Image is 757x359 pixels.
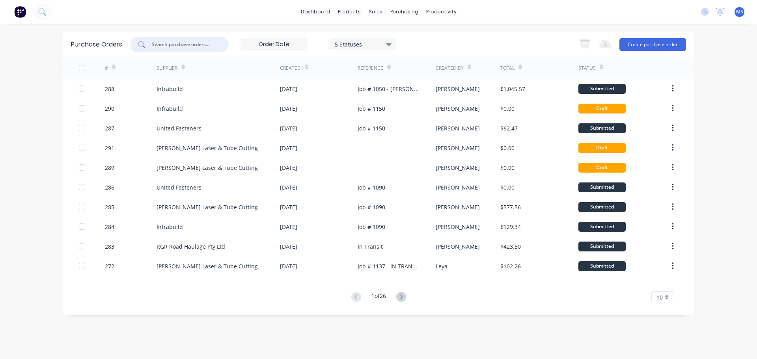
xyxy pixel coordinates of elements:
div: productivity [422,6,461,18]
div: [DATE] [280,262,297,270]
div: Submitted [578,182,626,192]
div: 5 Statuses [335,40,391,48]
div: [PERSON_NAME] [436,203,480,211]
div: [PERSON_NAME] Laser & Tube Cutting [157,164,258,172]
div: [PERSON_NAME] Laser & Tube Cutting [157,203,258,211]
div: Infrabuild [157,85,183,93]
div: [DATE] [280,242,297,251]
div: 288 [105,85,114,93]
button: Create purchase order [619,38,686,51]
div: [DATE] [280,223,297,231]
div: [DATE] [280,104,297,113]
div: Infrabuild [157,104,183,113]
div: [PERSON_NAME] Laser & Tube Cutting [157,262,258,270]
div: [PERSON_NAME] [436,223,480,231]
div: Leya [436,262,447,270]
a: dashboard [297,6,334,18]
div: purchasing [386,6,422,18]
div: 284 [105,223,114,231]
div: Submitted [578,123,626,133]
div: [PERSON_NAME] [436,104,480,113]
div: Submitted [578,222,626,232]
div: Draft [578,143,626,153]
div: [PERSON_NAME] [436,242,480,251]
div: Status [578,65,596,72]
div: Job # 1090 [358,183,385,192]
div: Created By [436,65,464,72]
div: [PERSON_NAME] [436,183,480,192]
div: Reference [358,65,383,72]
div: Infrabuild [157,223,183,231]
div: $102.26 [500,262,521,270]
div: $0.00 [500,104,515,113]
span: 10 [656,293,663,301]
input: Order Date [241,39,307,50]
div: Supplier [157,65,177,72]
div: $423.50 [500,242,521,251]
div: 272 [105,262,114,270]
div: [DATE] [280,144,297,152]
div: United Fasteners [157,124,201,132]
div: Draft [578,163,626,173]
div: 1 of 26 [371,292,386,303]
div: Job # 1137 - IN TRANSIT [358,262,420,270]
div: 290 [105,104,114,113]
div: $0.00 [500,183,515,192]
div: products [334,6,365,18]
div: [PERSON_NAME] [436,164,480,172]
div: $0.00 [500,164,515,172]
div: [PERSON_NAME] [436,85,480,93]
img: Factory [14,6,26,18]
div: Job # 1090 [358,203,385,211]
div: Created [280,65,301,72]
div: Submitted [578,84,626,94]
div: Submitted [578,242,626,251]
div: $1,045.57 [500,85,525,93]
div: [DATE] [280,203,297,211]
div: $62.47 [500,124,518,132]
div: In Transit [358,242,383,251]
div: Job # 1150 [358,104,385,113]
div: [DATE] [280,183,297,192]
div: United Fasteners [157,183,201,192]
div: Purchase Orders [71,40,122,49]
div: 285 [105,203,114,211]
div: sales [365,6,386,18]
div: $129.34 [500,223,521,231]
div: 289 [105,164,114,172]
div: [PERSON_NAME] Laser & Tube Cutting [157,144,258,152]
div: 287 [105,124,114,132]
div: [DATE] [280,164,297,172]
div: 291 [105,144,114,152]
div: Submitted [578,202,626,212]
div: Submitted [578,261,626,271]
span: MS [736,8,743,15]
div: # [105,65,108,72]
div: 286 [105,183,114,192]
div: [PERSON_NAME] [436,144,480,152]
div: Job # 1050 - [PERSON_NAME] [358,85,420,93]
div: $0.00 [500,144,515,152]
div: [DATE] [280,85,297,93]
div: [PERSON_NAME] [436,124,480,132]
div: Job # 1150 [358,124,385,132]
div: Job # 1090 [358,223,385,231]
div: 283 [105,242,114,251]
input: Search purchase orders... [151,41,216,48]
div: Draft [578,104,626,113]
div: Total [500,65,515,72]
div: RGR Road Haulage Pty Ltd [157,242,225,251]
div: $577.56 [500,203,521,211]
div: [DATE] [280,124,297,132]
